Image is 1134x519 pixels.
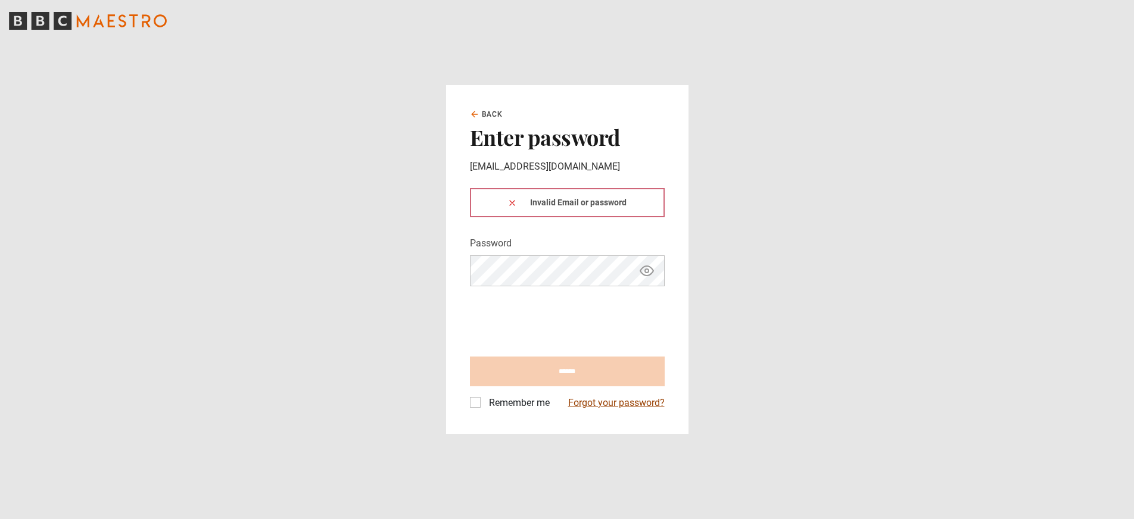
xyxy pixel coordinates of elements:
a: Back [470,109,503,120]
button: Show password [637,261,657,282]
label: Remember me [484,396,550,410]
label: Password [470,236,512,251]
h2: Enter password [470,124,665,149]
svg: BBC Maestro [9,12,167,30]
div: Invalid Email or password [470,188,665,217]
span: Back [482,109,503,120]
p: [EMAIL_ADDRESS][DOMAIN_NAME] [470,160,665,174]
a: Forgot your password? [568,396,665,410]
iframe: reCAPTCHA [470,296,651,342]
